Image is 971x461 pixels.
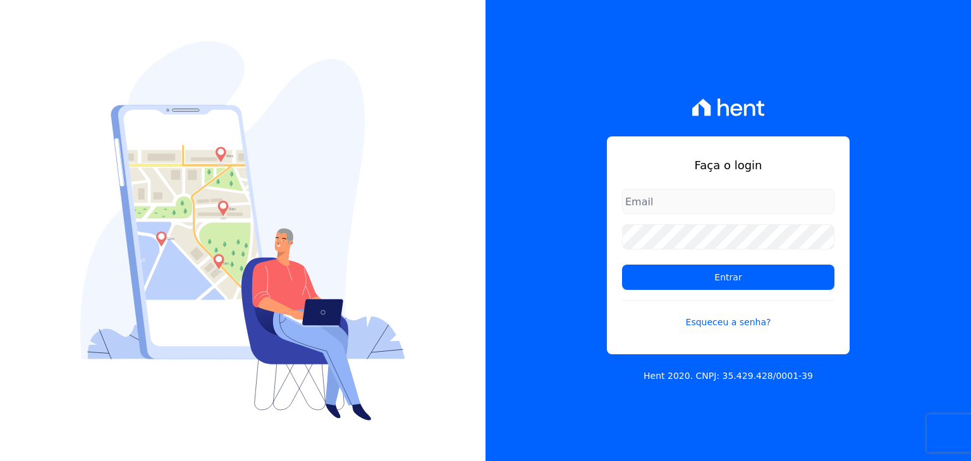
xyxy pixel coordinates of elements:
[622,189,834,214] input: Email
[622,265,834,290] input: Entrar
[80,41,405,421] img: Login
[622,157,834,174] h1: Faça o login
[644,369,813,383] p: Hent 2020. CNPJ: 35.429.428/0001-39
[622,300,834,329] a: Esqueceu a senha?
